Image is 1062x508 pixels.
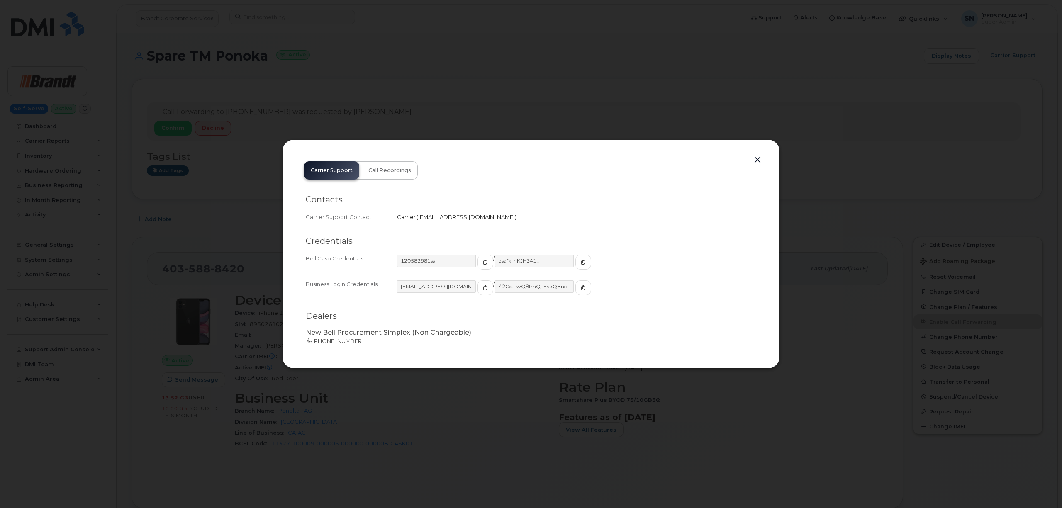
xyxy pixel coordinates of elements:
div: Bell Caso Credentials [306,255,397,277]
div: / [397,255,756,277]
button: copy to clipboard [477,255,493,270]
h2: Dealers [306,311,756,321]
h2: Contacts [306,194,756,205]
div: Business Login Credentials [306,280,397,303]
button: copy to clipboard [575,280,591,295]
span: [EMAIL_ADDRESS][DOMAIN_NAME] [418,214,515,220]
p: New Bell Procurement Simplex (Non Chargeable) [306,328,756,338]
p: [PHONE_NUMBER] [306,337,756,345]
h2: Credentials [306,236,756,246]
div: Carrier Support Contact [306,213,397,221]
button: copy to clipboard [575,255,591,270]
span: Carrier [397,214,416,220]
span: Call Recordings [368,167,411,174]
button: copy to clipboard [477,280,493,295]
div: / [397,280,756,303]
